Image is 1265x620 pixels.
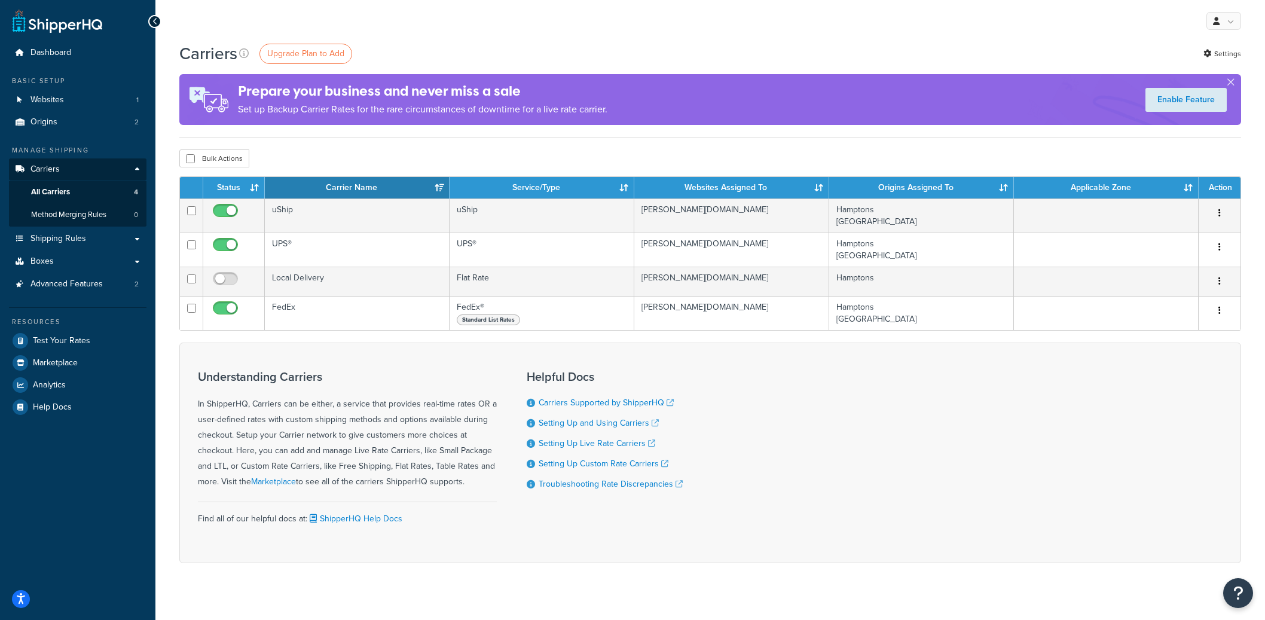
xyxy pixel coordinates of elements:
button: Bulk Actions [179,149,249,167]
div: Find all of our helpful docs at: [198,502,497,527]
a: Boxes [9,251,146,273]
a: All Carriers 4 [9,181,146,203]
a: ShipperHQ Help Docs [307,512,402,525]
span: Advanced Features [30,279,103,289]
a: Analytics [9,374,146,396]
th: Origins Assigned To: activate to sort column ascending [829,177,1014,198]
a: Carriers [9,158,146,181]
a: Enable Feature [1145,88,1227,112]
td: [PERSON_NAME][DOMAIN_NAME] [634,233,830,267]
a: Origins 2 [9,111,146,133]
td: [PERSON_NAME][DOMAIN_NAME] [634,267,830,296]
span: Websites [30,95,64,105]
a: Setting Up Live Rate Carriers [539,437,655,450]
a: Settings [1203,45,1241,62]
span: Shipping Rules [30,234,86,244]
a: Dashboard [9,42,146,64]
a: Test Your Rates [9,330,146,352]
a: Websites 1 [9,89,146,111]
td: UPS® [450,233,634,267]
a: Shipping Rules [9,228,146,250]
a: ShipperHQ Home [13,9,102,33]
td: Hamptons [GEOGRAPHIC_DATA] [829,233,1014,267]
span: 4 [134,187,138,197]
a: Setting Up Custom Rate Carriers [539,457,668,470]
span: Analytics [33,380,66,390]
span: Origins [30,117,57,127]
img: ad-rules-rateshop-fe6ec290ccb7230408bd80ed9643f0289d75e0ffd9eb532fc0e269fcd187b520.png [179,74,238,125]
li: Carriers [9,158,146,227]
th: Action [1199,177,1240,198]
td: FedEx [265,296,450,330]
span: 0 [134,210,138,220]
a: Upgrade Plan to Add [259,44,352,64]
td: Hamptons [829,267,1014,296]
span: All Carriers [31,187,70,197]
td: uShip [265,198,450,233]
div: Basic Setup [9,76,146,86]
a: Method Merging Rules 0 [9,204,146,226]
a: Marketplace [251,475,296,488]
td: uShip [450,198,634,233]
a: Setting Up and Using Carriers [539,417,659,429]
a: Help Docs [9,396,146,418]
li: Method Merging Rules [9,204,146,226]
p: Set up Backup Carrier Rates for the rare circumstances of downtime for a live rate carrier. [238,101,607,118]
td: Hamptons [GEOGRAPHIC_DATA] [829,296,1014,330]
div: Resources [9,317,146,327]
h3: Understanding Carriers [198,370,497,383]
h4: Prepare your business and never miss a sale [238,81,607,101]
span: Help Docs [33,402,72,413]
td: [PERSON_NAME][DOMAIN_NAME] [634,296,830,330]
th: Status: activate to sort column ascending [203,177,265,198]
button: Open Resource Center [1223,578,1253,608]
span: Standard List Rates [457,314,520,325]
span: Test Your Rates [33,336,90,346]
li: Websites [9,89,146,111]
td: FedEx® [450,296,634,330]
span: Marketplace [33,358,78,368]
th: Applicable Zone: activate to sort column ascending [1014,177,1199,198]
th: Service/Type: activate to sort column ascending [450,177,634,198]
h1: Carriers [179,42,237,65]
td: Local Delivery [265,267,450,296]
div: Manage Shipping [9,145,146,155]
td: Hamptons [GEOGRAPHIC_DATA] [829,198,1014,233]
div: In ShipperHQ, Carriers can be either, a service that provides real-time rates OR a user-defined r... [198,370,497,490]
li: All Carriers [9,181,146,203]
td: [PERSON_NAME][DOMAIN_NAME] [634,198,830,233]
td: Flat Rate [450,267,634,296]
span: Dashboard [30,48,71,58]
span: Boxes [30,256,54,267]
li: Advanced Features [9,273,146,295]
a: Carriers Supported by ShipperHQ [539,396,674,409]
span: Upgrade Plan to Add [267,47,344,60]
span: 1 [136,95,139,105]
span: Carriers [30,164,60,175]
span: 2 [135,117,139,127]
span: 2 [135,279,139,289]
span: Method Merging Rules [31,210,106,220]
th: Websites Assigned To: activate to sort column ascending [634,177,830,198]
th: Carrier Name: activate to sort column ascending [265,177,450,198]
a: Marketplace [9,352,146,374]
td: UPS® [265,233,450,267]
li: Origins [9,111,146,133]
h3: Helpful Docs [527,370,683,383]
a: Troubleshooting Rate Discrepancies [539,478,683,490]
a: Advanced Features 2 [9,273,146,295]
